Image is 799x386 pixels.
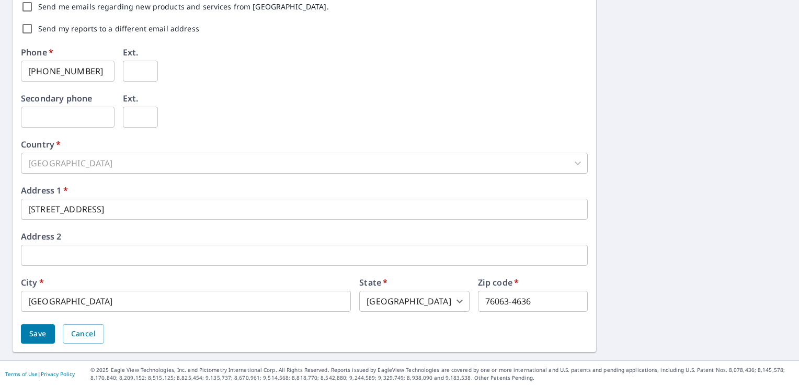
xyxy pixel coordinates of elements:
[21,48,53,56] label: Phone
[21,232,61,241] label: Address 2
[123,48,139,56] label: Ext.
[21,278,44,287] label: City
[21,324,55,344] button: Save
[21,153,588,174] div: [GEOGRAPHIC_DATA]
[21,140,61,149] label: Country
[21,94,92,103] label: Secondary phone
[21,186,68,195] label: Address 1
[38,25,199,32] label: Send my reports to a different email address
[38,3,329,10] label: Send me emails regarding new products and services from [GEOGRAPHIC_DATA].
[478,278,519,287] label: Zip code
[5,370,38,378] a: Terms of Use
[123,94,139,103] label: Ext.
[359,278,387,287] label: State
[71,327,96,340] span: Cancel
[5,371,75,377] p: |
[41,370,75,378] a: Privacy Policy
[63,324,104,344] button: Cancel
[359,291,469,312] div: [GEOGRAPHIC_DATA]
[29,327,47,340] span: Save
[90,366,794,382] p: © 2025 Eagle View Technologies, Inc. and Pictometry International Corp. All Rights Reserved. Repo...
